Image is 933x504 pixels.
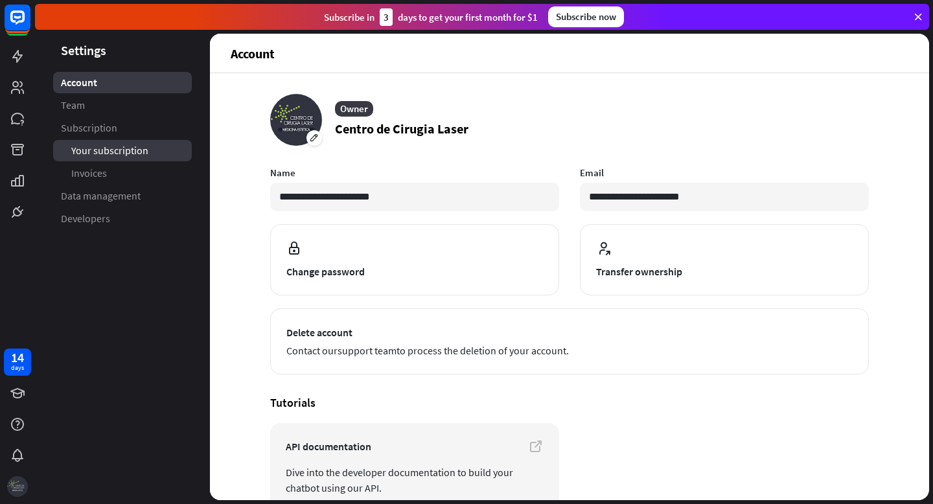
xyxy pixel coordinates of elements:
[335,119,468,139] p: Centro de Cirugia Laser
[53,95,192,116] a: Team
[61,76,97,89] span: Account
[270,308,869,374] button: Delete account Contact oursupport teamto process the deletion of your account.
[270,224,559,295] button: Change password
[71,144,148,157] span: Your subscription
[380,8,393,26] div: 3
[53,117,192,139] a: Subscription
[580,224,869,295] button: Transfer ownership
[286,439,544,454] span: API documentation
[35,41,210,59] header: Settings
[270,395,869,410] h4: Tutorials
[53,208,192,229] a: Developers
[335,101,373,117] div: Owner
[270,166,559,179] label: Name
[210,34,929,73] header: Account
[11,363,24,372] div: days
[53,185,192,207] a: Data management
[286,264,543,279] span: Change password
[580,166,869,179] label: Email
[53,140,192,161] a: Your subscription
[10,5,49,44] button: Open LiveChat chat widget
[548,6,624,27] div: Subscribe now
[61,98,85,112] span: Team
[53,163,192,184] a: Invoices
[286,343,853,358] span: Contact our to process the deletion of your account.
[286,325,853,340] span: Delete account
[71,166,107,180] span: Invoices
[61,189,141,203] span: Data management
[596,264,853,279] span: Transfer ownership
[61,121,117,135] span: Subscription
[11,352,24,363] div: 14
[61,212,110,225] span: Developers
[338,344,397,357] a: support team
[286,464,544,496] span: Dive into the developer documentation to build your chatbot using our API.
[324,8,538,26] div: Subscribe in days to get your first month for $1
[4,349,31,376] a: 14 days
